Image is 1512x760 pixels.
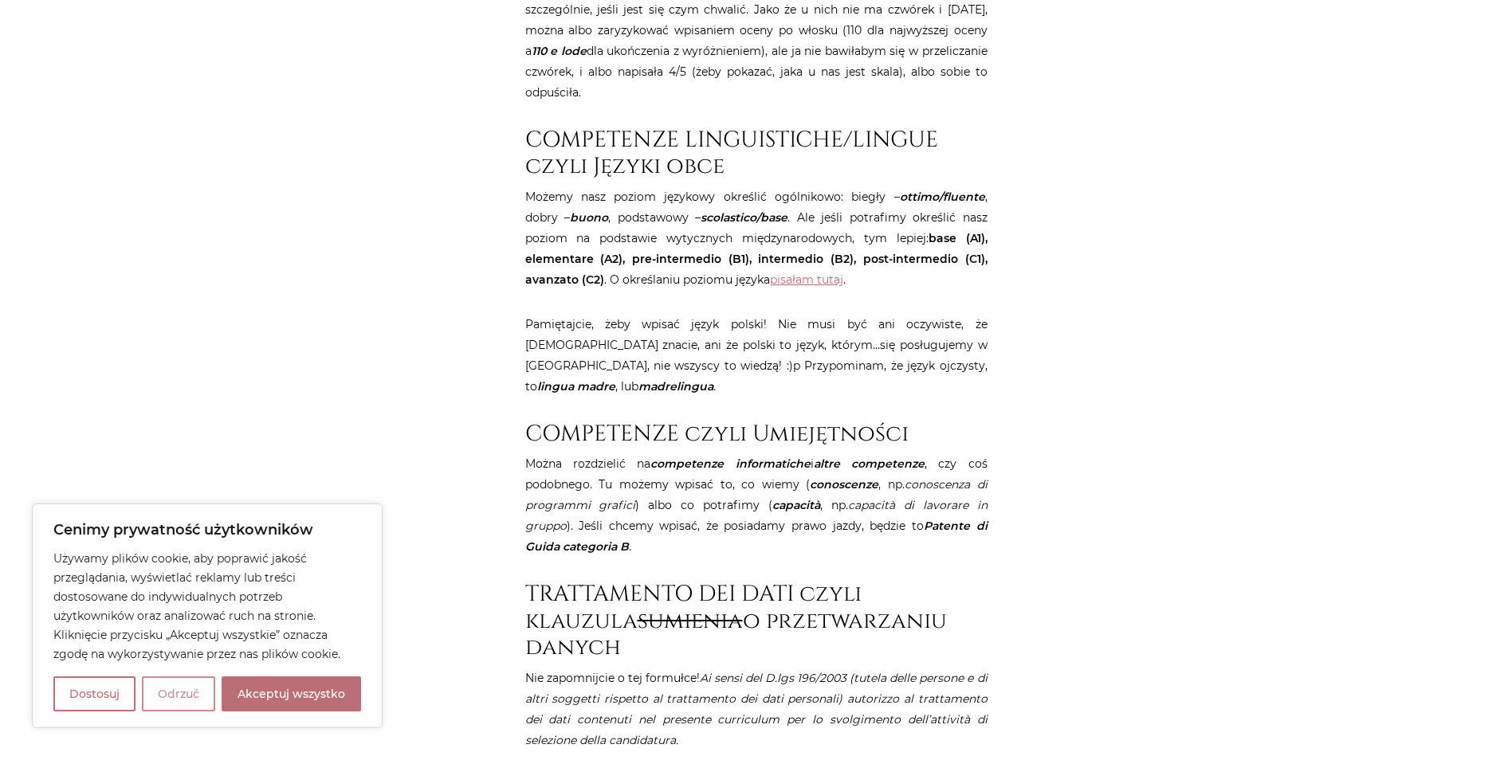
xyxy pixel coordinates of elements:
em: conoscenza di programmi grafici [525,477,988,512]
strong: madrelingua [638,379,713,394]
del: sumienia [638,606,743,636]
em: competenze informatiche [650,456,810,471]
strong: lingua madre [537,379,615,394]
strong: base (A1), elementare (A2), pre-intermedio (B1), intermedio (B2), post-intermedio (C1), avanzato ... [525,231,988,287]
strong: conoscenze [810,477,878,492]
p: Możemy nasz poziom językowy określić ogólnikowo: biegły – , dobry – , podstawowy – . Ale jeśli po... [525,186,988,290]
p: Używamy plików cookie, aby poprawić jakość przeglądania, wyświetlać reklamy lub treści dostosowan... [53,549,361,664]
h2: TRATTAMENTO DEI DATI czyli klauzula o przetwarzaniu danych [525,581,988,661]
p: Pamiętajcie, żeby wpisać język polski! Nie musi być ani oczywiste, że [DEMOGRAPHIC_DATA] znacie, ... [525,314,988,397]
button: Odrzuć [142,676,215,711]
em: 110 e lode [532,44,587,58]
a: pisałam tutaj [770,272,843,287]
h2: COMPETENZE czyli Umiejętności [525,421,988,448]
em: capacità [772,498,820,512]
p: Cenimy prywatność użytkowników [53,520,361,539]
button: Dostosuj [53,676,135,711]
strong: buono [570,210,608,225]
strong: altre competenze [814,456,925,471]
h2: COMPETENZE LINGUISTICHE/LINGUE czyli Języki obce [525,127,988,180]
p: Nie zapomnijcie o tej formułce! [525,668,988,750]
p: Można rozdzielić na i , czy coś podobnego. Tu możemy wpisać to, co wiemy ( , np. ) albo co potraf... [525,453,988,557]
button: Akceptuj wszystko [222,676,361,711]
em: Ai sensi del D.lgs 196/2003 (tutela delle persone e di altri soggetti rispetto al trattamento dei... [525,671,988,747]
strong: Patente di Guida categoria B [525,519,988,554]
em: capacità di lavorare in gruppo [525,498,988,533]
strong: scolastico/base [701,210,787,225]
strong: ottimo/fluente [900,190,985,204]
